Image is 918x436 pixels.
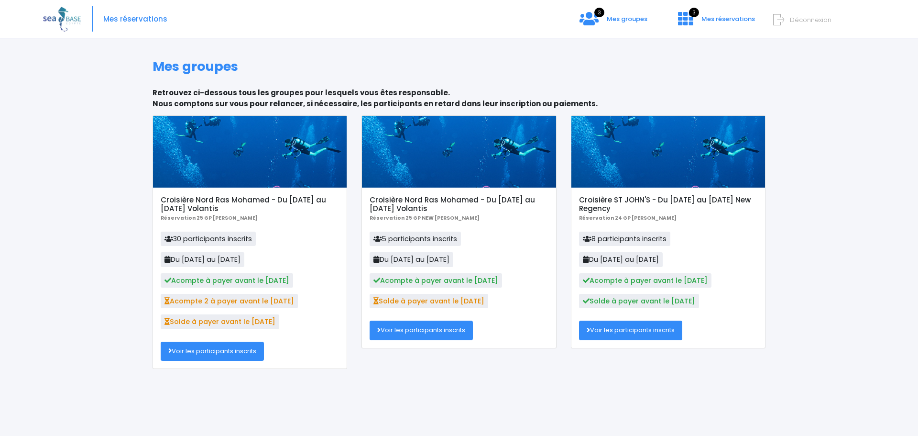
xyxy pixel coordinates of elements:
[670,18,761,27] a: 3 Mes réservations
[161,294,298,308] span: Acompte 2 à payer avant le [DATE]
[579,232,670,246] span: 8 participants inscrits
[161,314,279,329] span: Solde à payer avant le [DATE]
[161,196,339,213] h5: Croisière Nord Ras Mohamed - Du [DATE] au [DATE] Volantis
[790,15,831,24] span: Déconnexion
[579,214,677,222] b: Réservation 24 GP [PERSON_NAME]
[579,252,663,267] span: Du [DATE] au [DATE]
[161,342,264,361] a: Voir les participants inscrits
[370,321,473,340] a: Voir les participants inscrits
[607,14,647,23] span: Mes groupes
[161,214,258,222] b: Réservation 25 GP [PERSON_NAME]
[370,196,548,213] h5: Croisière Nord Ras Mohamed - Du [DATE] au [DATE] Volantis
[370,294,488,308] span: Solde à payer avant le [DATE]
[161,252,244,267] span: Du [DATE] au [DATE]
[689,8,699,17] span: 3
[579,294,699,308] span: Solde à payer avant le [DATE]
[579,321,682,340] a: Voir les participants inscrits
[370,232,461,246] span: 5 participants inscrits
[572,18,655,27] a: 3 Mes groupes
[579,196,757,213] h5: Croisière ST JOHN'S - Du [DATE] au [DATE] New Regency
[161,232,256,246] span: 30 participants inscrits
[370,214,480,222] b: Réservation 25 GP NEW [PERSON_NAME]
[161,273,293,288] span: Acompte à payer avant le [DATE]
[370,252,453,267] span: Du [DATE] au [DATE]
[153,88,766,109] p: Retrouvez ci-dessous tous les groupes pour lesquels vous êtes responsable. Nous comptons sur vous...
[370,273,502,288] span: Acompte à payer avant le [DATE]
[701,14,755,23] span: Mes réservations
[579,273,711,288] span: Acompte à payer avant le [DATE]
[153,59,766,74] h1: Mes groupes
[594,8,604,17] span: 3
